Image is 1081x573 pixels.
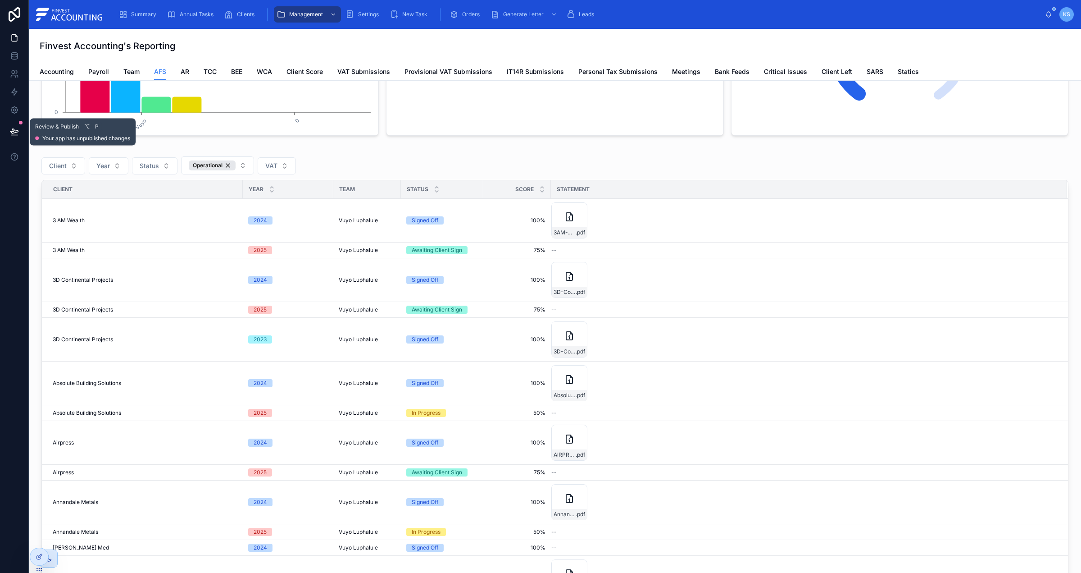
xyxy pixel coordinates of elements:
[404,67,492,76] span: Provisional VAT Submissions
[116,6,163,23] a: Summary
[489,499,545,506] span: 100%
[111,5,1045,24] div: scrollable content
[489,409,545,417] span: 50%
[222,6,261,23] a: Clients
[867,67,883,76] span: SARS
[181,64,189,82] a: AR
[507,64,564,82] a: IT14R Submissions
[554,289,576,296] span: 3D-Continental-Projects-(Pty)-Ltd-Financial-Statements-2024
[339,439,378,446] span: Vuyo Luphalule
[249,186,263,193] span: Year
[507,67,564,76] span: IT14R Submissions
[339,247,378,254] span: Vuyo Luphalule
[447,6,486,23] a: Orders
[402,11,427,18] span: New Task
[53,247,85,254] span: 3 AM Wealth
[53,409,121,417] span: Absolute Building Solutions
[576,451,585,458] span: .pdf
[822,67,852,76] span: Client Left
[339,469,378,476] span: Vuyo Luphalule
[489,528,545,536] span: 50%
[189,160,236,170] div: Operational
[49,161,67,170] span: Client
[554,229,576,236] span: 3AM-Wealth-(Pty)-Ltd---2024-AFS-signed-off
[88,64,109,82] a: Payroll
[339,306,378,313] span: Vuyo Luphalule
[35,123,79,130] span: Review & Publish
[489,247,545,254] span: 75%
[132,157,177,174] button: Select Button
[53,439,74,446] span: Airpress
[412,439,438,447] div: Signed Off
[339,499,378,506] span: Vuyo Luphalule
[576,348,585,355] span: .pdf
[181,156,254,174] button: Select Button
[672,67,700,76] span: Meetings
[254,498,267,506] div: 2024
[563,6,600,23] a: Leads
[53,544,109,551] span: [PERSON_NAME] Med
[412,468,462,477] div: Awaiting Client Sign
[55,109,58,115] tspan: 0
[489,469,545,476] span: 75%
[764,64,807,82] a: Critical Issues
[258,157,296,174] button: Select Button
[387,6,434,23] a: New Task
[554,392,576,399] span: Absolute-Building-Supplies-AFS-2024-SARS
[576,229,585,236] span: .pdf
[53,186,73,193] span: Client
[204,67,217,76] span: TCC
[286,67,323,76] span: Client Score
[339,380,378,387] span: Vuyo Luphalule
[237,11,254,18] span: Clients
[576,511,585,518] span: .pdf
[337,67,390,76] span: VAT Submissions
[339,544,378,551] span: Vuyo Luphalule
[412,409,441,417] div: In Progress
[204,64,217,82] a: TCC
[554,511,576,518] span: Annandale-Metals-CC-Financial-Statements-2024
[412,544,438,552] div: Signed Off
[254,468,267,477] div: 2025
[554,451,576,458] span: AIRPRESS-(PTY)-LTD---2024---Financial-statements---SME
[412,498,438,506] div: Signed Off
[181,67,189,76] span: AR
[254,439,267,447] div: 2024
[404,64,492,82] a: Provisional VAT Submissions
[715,67,749,76] span: Bank Feeds
[254,306,267,314] div: 2025
[412,528,441,536] div: In Progress
[578,64,658,82] a: Personal Tax Submissions
[53,217,85,224] span: 3 AM Wealth
[489,439,545,446] span: 100%
[131,11,156,18] span: Summary
[489,306,545,313] span: 75%
[286,64,323,82] a: Client Score
[339,528,378,536] span: Vuyo Luphalule
[412,335,438,344] div: Signed Off
[42,135,130,142] span: Your app has unpublished changes
[557,186,590,193] span: Statement
[489,336,545,343] span: 100%
[89,157,128,174] button: Select Button
[412,246,462,254] div: Awaiting Client Sign
[412,216,438,225] div: Signed Off
[53,499,98,506] span: Annandale Metals
[254,379,267,387] div: 2024
[88,67,109,76] span: Payroll
[257,67,272,76] span: WCA
[1063,11,1070,18] span: KS
[515,186,534,193] span: Score
[578,67,658,76] span: Personal Tax Submissions
[551,528,557,536] span: --
[53,528,98,536] span: Annandale Metals
[576,392,585,399] span: .pdf
[822,64,852,82] a: Client Left
[265,161,277,170] span: VAT
[53,336,113,343] span: 3D Continental Projects
[339,276,378,284] span: Vuyo Luphalule
[254,409,267,417] div: 2025
[289,11,323,18] span: Management
[93,123,100,130] span: P
[254,335,267,344] div: 2023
